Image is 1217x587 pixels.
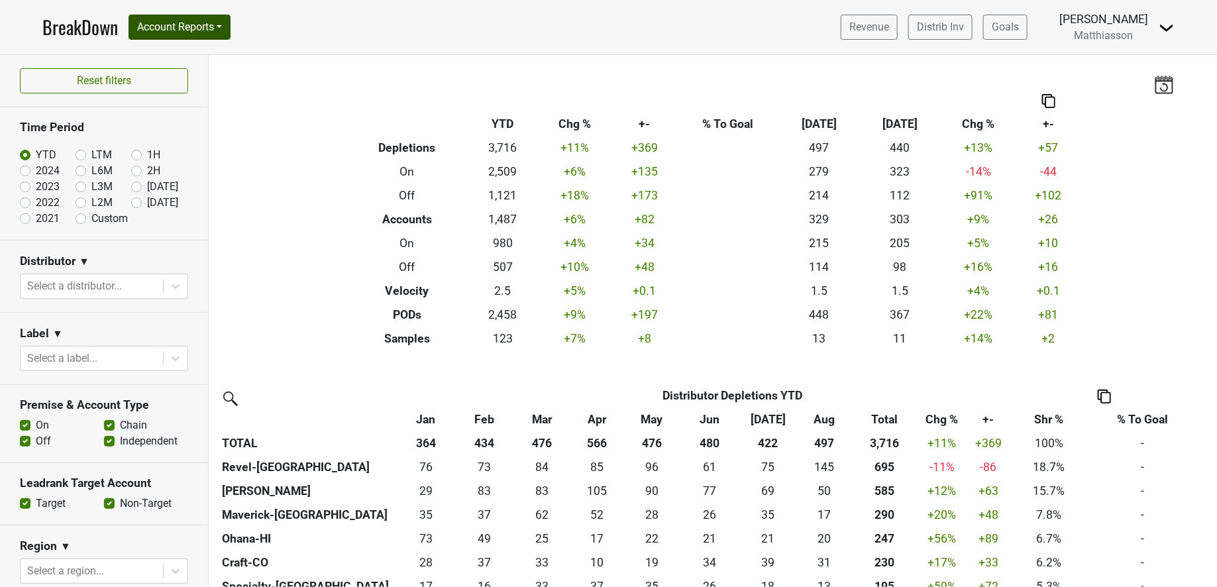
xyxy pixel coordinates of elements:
th: Shr %: activate to sort column ascending [1010,407,1088,431]
td: 323 [860,160,941,184]
td: - [1088,527,1198,551]
div: 85 [574,458,619,476]
td: - [1088,503,1198,527]
th: Ohana-HI [219,527,397,551]
label: L2M [91,195,113,211]
th: 476 [623,431,681,455]
td: 34.584 [397,503,455,527]
td: 13 [778,327,859,350]
h3: Distributor [20,254,76,268]
th: &nbsp;: activate to sort column ascending [219,407,397,431]
td: 329 [778,207,859,231]
div: 76 [400,458,452,476]
label: L6M [91,163,113,179]
img: filter [219,387,240,408]
td: 1,487 [469,207,537,231]
label: Custom [91,211,128,227]
div: +33 [970,554,1008,571]
td: +4 % [537,231,612,255]
div: 77 [684,482,736,500]
th: Off [345,184,469,207]
div: 22 [626,530,678,547]
a: BreakDown [42,13,118,41]
th: 434 [455,431,513,455]
th: +- [613,112,677,136]
div: 35 [400,506,452,523]
td: +6 % [537,207,612,231]
td: 34 [681,551,739,574]
th: Total: activate to sort column ascending [851,407,918,431]
td: +18 % [537,184,612,207]
td: 74.75 [739,455,797,479]
div: 21 [684,530,736,547]
td: 7.8% [1010,503,1088,527]
td: 105.249 [571,479,623,503]
td: 279 [778,160,859,184]
td: +5 % [941,231,1016,255]
td: 19 [623,551,681,574]
h3: Time Period [20,121,188,134]
td: +34 [613,231,677,255]
td: 28.25 [397,551,455,574]
td: 72.59 [397,527,455,551]
div: 105 [574,482,619,500]
td: 25 [513,527,572,551]
div: 19 [626,554,678,571]
label: On [36,417,49,433]
div: 585 [855,482,914,500]
td: 49 [455,527,513,551]
th: PODs [345,303,469,327]
div: +48 [970,506,1008,523]
td: 6.2% [1010,551,1088,574]
td: +81 [1016,303,1081,327]
label: 2H [147,163,160,179]
td: 2,458 [469,303,537,327]
span: +11% [928,437,957,450]
td: +197 [613,303,677,327]
div: -86 [970,458,1008,476]
th: On [345,160,469,184]
td: 214 [778,184,859,207]
label: LTM [91,147,112,163]
th: Maverick-[GEOGRAPHIC_DATA] [219,503,397,527]
span: ▼ [60,539,71,555]
th: On [345,231,469,255]
th: Distributor Depletions YTD [455,384,1010,407]
th: Jul: activate to sort column ascending [739,407,797,431]
td: +10 % [537,255,612,279]
td: -11 % [918,455,967,479]
th: 497 [797,431,851,455]
td: +0.1 [1016,279,1081,303]
div: [PERSON_NAME] [1059,11,1148,28]
td: - [1088,431,1198,455]
label: Chain [120,417,147,433]
td: 1,121 [469,184,537,207]
span: Matthiasson [1075,29,1134,42]
div: 21 [742,530,794,547]
th: Aug: activate to sort column ascending [797,407,851,431]
th: [DATE] [778,112,859,136]
label: Off [36,433,51,449]
div: 37 [458,554,510,571]
div: 10 [574,554,619,571]
td: +20 % [918,503,967,527]
td: 72.75 [455,455,513,479]
td: 89.999 [623,479,681,503]
td: +8 [613,327,677,350]
th: Chg %: activate to sort column ascending [918,407,967,431]
td: 980 [469,231,537,255]
div: 33 [516,554,568,571]
td: 215 [778,231,859,255]
th: Depletions [345,136,469,160]
td: 6.7% [1010,527,1088,551]
td: 76.333 [397,455,455,479]
h3: Label [20,327,49,341]
td: 112 [860,184,941,207]
td: 1.5 [860,279,941,303]
td: +135 [613,160,677,184]
td: 16.749 [797,503,851,527]
label: 2023 [36,179,60,195]
td: 448 [778,303,859,327]
td: +26 [1016,207,1081,231]
div: 73 [458,458,510,476]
